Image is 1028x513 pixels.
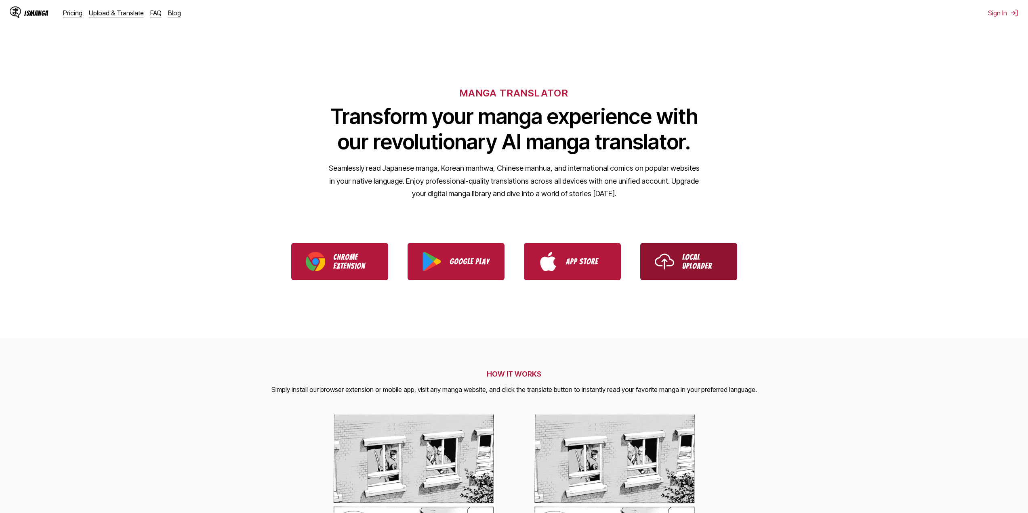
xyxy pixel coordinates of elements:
[10,6,21,18] img: IsManga Logo
[524,243,621,280] a: Download IsManga from App Store
[271,385,757,395] p: Simply install our browser extension or mobile app, visit any manga website, and click the transl...
[291,243,388,280] a: Download IsManga Chrome Extension
[328,104,700,155] h1: Transform your manga experience with our revolutionary AI manga translator.
[150,9,162,17] a: FAQ
[24,9,48,17] div: IsManga
[682,253,723,270] p: Local Uploader
[63,9,82,17] a: Pricing
[333,253,374,270] p: Chrome Extension
[655,252,674,271] img: Upload icon
[168,9,181,17] a: Blog
[89,9,144,17] a: Upload & Translate
[328,162,700,200] p: Seamlessly read Japanese manga, Korean manhwa, Chinese manhua, and international comics on popula...
[988,9,1018,17] button: Sign In
[271,370,757,378] h2: HOW IT WORKS
[306,252,325,271] img: Chrome logo
[450,257,490,266] p: Google Play
[538,252,558,271] img: App Store logo
[1010,9,1018,17] img: Sign out
[408,243,505,280] a: Download IsManga from Google Play
[460,87,568,99] h6: MANGA TRANSLATOR
[422,252,441,271] img: Google Play logo
[10,6,63,19] a: IsManga LogoIsManga
[566,257,606,266] p: App Store
[640,243,737,280] a: Use IsManga Local Uploader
